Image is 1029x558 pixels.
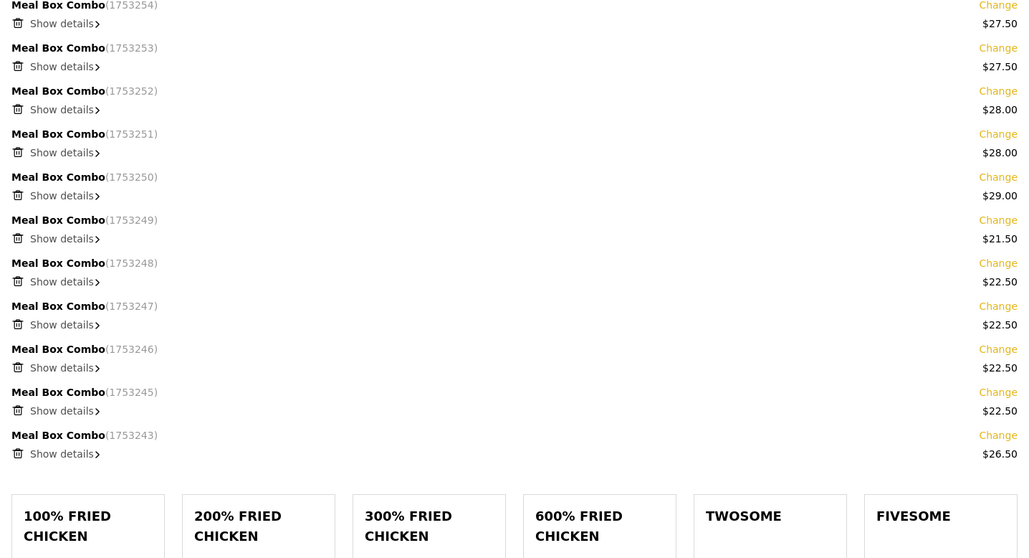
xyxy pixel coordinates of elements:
span: Show details [30,405,94,417]
div: Fivesome [876,506,1005,526]
a: Change [979,170,1018,184]
span: Show details [30,362,94,374]
div: $29.00 [982,189,1018,203]
span: (1753245) [105,387,158,398]
span: (1753248) [105,257,158,269]
span: Show details [30,448,94,460]
div: $28.00 [982,103,1018,117]
div: Meal Box Combo [11,170,1018,184]
span: (1753251) [105,128,158,140]
div: Meal Box Combo [11,213,1018,227]
span: (1753243) [105,430,158,441]
a: Change [979,342,1018,356]
div: $22.50 [982,361,1018,375]
div: Meal Box Combo [11,256,1018,270]
div: Meal Box Combo [11,84,1018,98]
div: $27.50 [982,16,1018,31]
a: Change [979,41,1018,55]
div: Meal Box Combo [11,342,1018,356]
div: 200% Fried Chicken [194,506,323,547]
span: Show details [30,61,94,72]
span: Show details [30,276,94,288]
div: Meal Box Combo [11,299,1018,313]
div: $28.00 [982,146,1018,160]
div: $22.50 [982,275,1018,289]
div: 600% Fried Chicken [535,506,664,547]
a: Change [979,256,1018,270]
span: Show details [30,233,94,245]
div: Meal Box Combo [11,127,1018,141]
div: $27.50 [982,60,1018,74]
a: Change [979,428,1018,443]
span: Show details [30,18,94,29]
a: Change [979,213,1018,227]
div: $26.50 [982,447,1018,461]
div: Meal Box Combo [11,385,1018,399]
a: Change [979,299,1018,313]
div: Twosome [706,506,835,526]
div: Meal Box Combo [11,428,1018,443]
div: $22.50 [982,318,1018,332]
div: $21.50 [982,232,1018,246]
span: Show details [30,147,94,159]
span: (1753249) [105,214,158,226]
a: Change [979,84,1018,98]
span: Show details [30,319,94,331]
span: (1753253) [105,42,158,54]
a: Change [979,127,1018,141]
div: $22.50 [982,404,1018,418]
div: 300% Fried Chicken [365,506,494,547]
span: Show details [30,104,94,115]
span: (1753247) [105,301,158,312]
div: 100% Fried Chicken [24,506,153,547]
span: (1753250) [105,171,158,183]
span: Show details [30,190,94,202]
a: Change [979,385,1018,399]
span: (1753252) [105,85,158,97]
div: Meal Box Combo [11,41,1018,55]
span: (1753246) [105,344,158,355]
